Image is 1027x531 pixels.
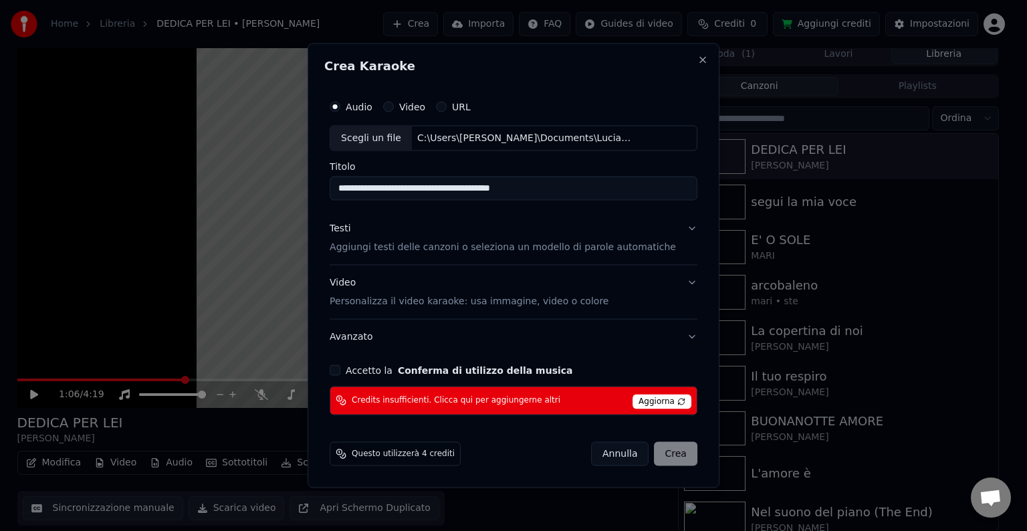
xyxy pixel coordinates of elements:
button: Accetto la [398,365,573,375]
span: Questo utilizzerà 4 crediti [352,448,455,459]
div: Scegli un file [330,126,412,150]
p: Aggiungi testi delle canzoni o seleziona un modello di parole automatiche [330,241,676,254]
button: Avanzato [330,319,697,354]
label: Accetto la [346,365,572,375]
div: Testi [330,222,350,235]
label: Titolo [330,162,697,171]
button: VideoPersonalizza il video karaoke: usa immagine, video o colore [330,265,697,319]
span: Credits insufficienti. Clicca qui per aggiungerne altri [352,395,560,406]
label: Audio [346,102,372,112]
button: TestiAggiungi testi delle canzoni o seleziona un modello di parole automatiche [330,211,697,265]
label: URL [452,102,471,112]
label: Video [399,102,425,112]
button: Annulla [591,441,649,465]
span: Aggiorna [633,394,691,409]
h2: Crea Karaoke [324,60,703,72]
div: Video [330,276,608,308]
div: C:\Users\[PERSON_NAME]\Documents\LucianoKaraokeExtractor\film dell'[PERSON_NAME] (dedica) (1)_16k... [412,132,639,145]
p: Personalizza il video karaoke: usa immagine, video o colore [330,294,608,308]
